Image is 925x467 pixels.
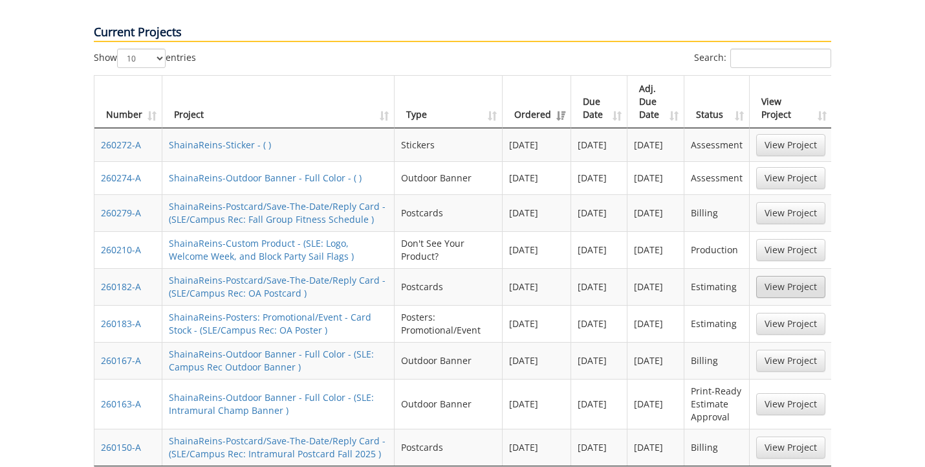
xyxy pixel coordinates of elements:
td: [DATE] [503,161,571,194]
td: Production [684,231,750,268]
td: [DATE] [627,194,684,231]
td: [DATE] [627,161,684,194]
th: Adj. Due Date: activate to sort column ascending [627,76,684,128]
td: [DATE] [571,128,628,161]
td: [DATE] [503,128,571,161]
th: Ordered: activate to sort column ascending [503,76,571,128]
a: 260150-A [101,441,141,453]
td: Postcards [395,194,503,231]
a: 260182-A [101,280,141,293]
td: [DATE] [503,379,571,429]
td: [DATE] [503,305,571,342]
a: ShainaReins-Posters: Promotional/Event - Card Stock - (SLE/Campus Rec: OA Poster ) [169,311,371,336]
td: [DATE] [627,429,684,466]
th: Project: activate to sort column ascending [162,76,395,128]
td: [DATE] [627,342,684,379]
select: Showentries [117,49,166,68]
a: 260163-A [101,398,141,410]
td: [DATE] [571,379,628,429]
td: [DATE] [503,429,571,466]
td: Stickers [395,128,503,161]
a: ShainaReins-Outdoor Banner - Full Color - (SLE: Intramural Champ Banner ) [169,391,374,416]
a: ShainaReins-Postcard/Save-The-Date/Reply Card - (SLE/Campus Rec: Intramural Postcard Fall 2025 ) [169,435,386,460]
a: 260279-A [101,207,141,219]
a: ShainaReins-Sticker - ( ) [169,139,271,151]
label: Show entries [94,49,196,68]
a: View Project [756,167,825,189]
td: [DATE] [627,268,684,305]
td: Estimating [684,305,750,342]
p: Current Projects [94,24,831,42]
td: [DATE] [571,231,628,268]
th: Type: activate to sort column ascending [395,76,503,128]
td: [DATE] [571,429,628,466]
td: [DATE] [571,268,628,305]
td: Billing [684,194,750,231]
td: Postcards [395,268,503,305]
a: ShainaReins-Postcard/Save-The-Date/Reply Card - (SLE/Campus Rec: Fall Group Fitness Schedule ) [169,200,386,225]
td: Assessment [684,128,750,161]
a: ShainaReins-Outdoor Banner - Full Color - (SLE: Campus Rec Outdoor Banner ) [169,348,374,373]
th: Status: activate to sort column ascending [684,76,750,128]
a: 260274-A [101,172,141,184]
td: [DATE] [503,194,571,231]
a: ShainaReins-Custom Product - (SLE: Logo, Welcome Week, and Block Party Sail Flags ) [169,237,354,262]
td: Outdoor Banner [395,161,503,194]
td: [DATE] [503,268,571,305]
a: View Project [756,313,825,335]
td: Estimating [684,268,750,305]
td: Print-Ready Estimate Approval [684,379,750,429]
td: Billing [684,342,750,379]
td: Outdoor Banner [395,342,503,379]
td: [DATE] [627,305,684,342]
label: Search: [694,49,831,68]
a: View Project [756,239,825,261]
a: View Project [756,134,825,156]
a: ShainaReins-Postcard/Save-The-Date/Reply Card - (SLE/Campus Rec: OA Postcard ) [169,274,386,299]
td: [DATE] [627,231,684,268]
td: Postcards [395,429,503,466]
td: Posters: Promotional/Event [395,305,503,342]
a: View Project [756,276,825,298]
a: 260183-A [101,317,141,330]
th: Number: activate to sort column ascending [94,76,162,128]
a: View Project [756,437,825,459]
td: Assessment [684,161,750,194]
input: Search: [730,49,831,68]
a: View Project [756,350,825,372]
a: 260210-A [101,244,141,256]
a: View Project [756,393,825,415]
td: [DATE] [571,305,628,342]
td: [DATE] [571,161,628,194]
td: [DATE] [571,194,628,231]
a: View Project [756,202,825,224]
a: ShainaReins-Outdoor Banner - Full Color - ( ) [169,172,362,184]
a: 260272-A [101,139,141,151]
td: [DATE] [627,128,684,161]
td: [DATE] [503,231,571,268]
td: [DATE] [571,342,628,379]
td: Billing [684,429,750,466]
td: [DATE] [503,342,571,379]
a: 260167-A [101,354,141,367]
td: Outdoor Banner [395,379,503,429]
th: Due Date: activate to sort column ascending [571,76,628,128]
td: Don't See Your Product? [395,231,503,268]
td: [DATE] [627,379,684,429]
th: View Project: activate to sort column ascending [750,76,832,128]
